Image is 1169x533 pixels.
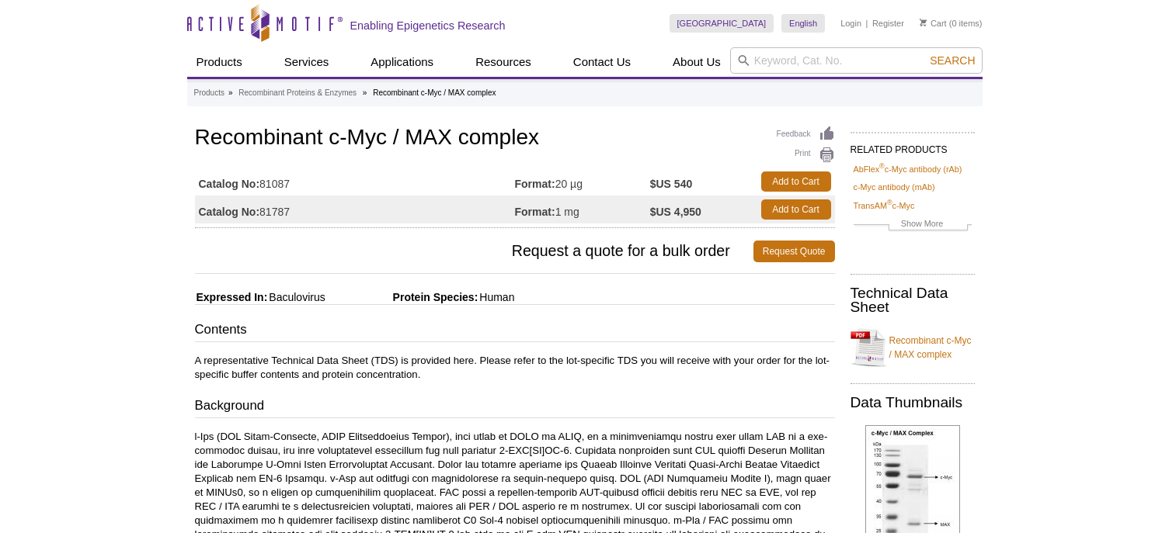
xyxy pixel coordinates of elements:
a: TransAM®c-Myc [854,199,915,213]
a: Show More [854,216,972,234]
h2: RELATED PRODUCTS [851,132,975,160]
a: Add to Cart [761,199,831,220]
a: About Us [663,47,730,77]
a: Recombinant c-Myc / MAX complex [851,324,975,371]
li: Recombinant c-Myc / MAX complex [373,88,496,97]
strong: Format: [515,177,555,191]
h3: Background [195,396,835,418]
h1: Recombinant c-Myc / MAX complex [195,126,835,152]
li: (0 items) [920,14,983,33]
a: [GEOGRAPHIC_DATA] [670,14,774,33]
span: Protein Species: [329,291,478,303]
a: c-Myc antibody (mAb) [854,180,935,194]
span: Baculovirus [267,291,325,303]
strong: $US 4,950 [650,205,701,219]
a: Feedback [777,126,835,143]
strong: $US 540 [650,177,692,191]
a: Resources [466,47,541,77]
a: AbFlex®c-Myc antibody (rAb) [854,162,962,176]
li: | [866,14,868,33]
button: Search [925,54,979,67]
span: Human [478,291,514,303]
a: Contact Us [564,47,640,77]
a: Register [872,18,904,29]
sup: ® [879,162,885,170]
a: Login [840,18,861,29]
a: Recombinant Proteins & Enzymes [238,86,357,100]
p: A representative Technical Data Sheet (TDS) is provided here. Please refer to the lot-specific TD... [195,354,835,382]
a: Cart [920,18,947,29]
input: Keyword, Cat. No. [730,47,983,74]
a: English [781,14,825,33]
span: Search [930,54,975,67]
td: 1 mg [515,196,650,223]
a: Add to Cart [761,171,831,192]
strong: Catalog No: [199,205,260,219]
h2: Enabling Epigenetics Research [350,19,506,33]
h2: Data Thumbnails [851,396,975,410]
h3: Contents [195,320,835,342]
a: Products [194,86,224,100]
sup: ® [887,199,892,206]
a: Applications [361,47,443,77]
a: Services [275,47,339,77]
td: 20 µg [515,168,650,196]
strong: Catalog No: [199,177,260,191]
span: Expressed In: [195,291,268,303]
img: Your Cart [920,19,927,26]
a: Print [777,147,835,164]
li: » [228,88,233,97]
td: 81787 [195,196,515,223]
td: 81087 [195,168,515,196]
a: Request Quote [753,241,835,262]
a: Products [187,47,252,77]
li: » [363,88,367,97]
h2: Technical Data Sheet [851,286,975,314]
strong: Format: [515,205,555,219]
span: Request a quote for a bulk order [195,241,753,262]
